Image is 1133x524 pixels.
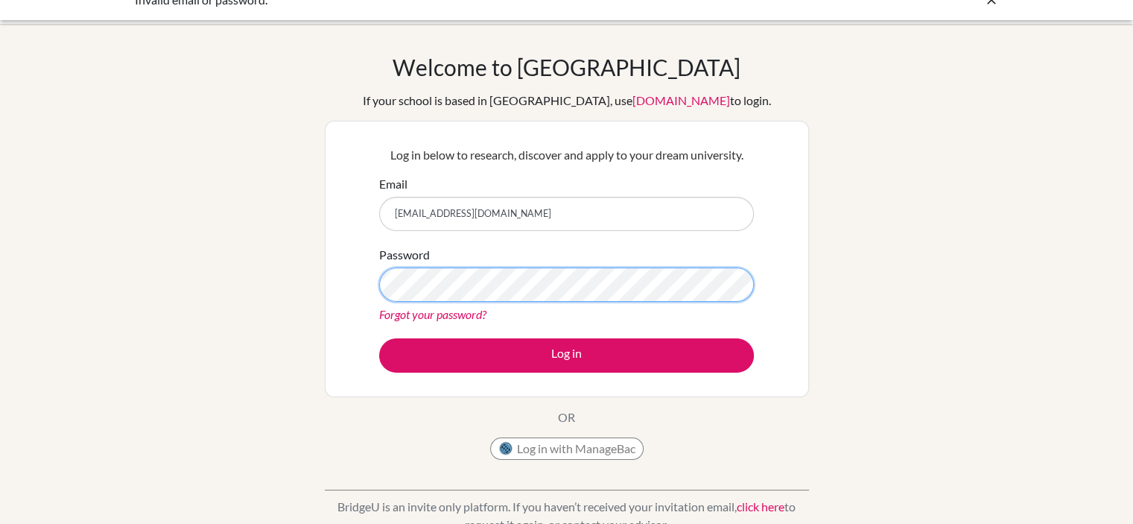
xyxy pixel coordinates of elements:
div: If your school is based in [GEOGRAPHIC_DATA], use to login. [363,92,771,110]
label: Email [379,175,407,193]
button: Log in with ManageBac [490,438,644,460]
h1: Welcome to [GEOGRAPHIC_DATA] [393,54,740,81]
label: Password [379,246,430,264]
a: click here [737,499,784,514]
p: OR [558,408,575,426]
a: [DOMAIN_NAME] [632,93,730,107]
a: Forgot your password? [379,307,486,321]
p: Log in below to research, discover and apply to your dream university. [379,146,754,164]
button: Log in [379,338,754,373]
